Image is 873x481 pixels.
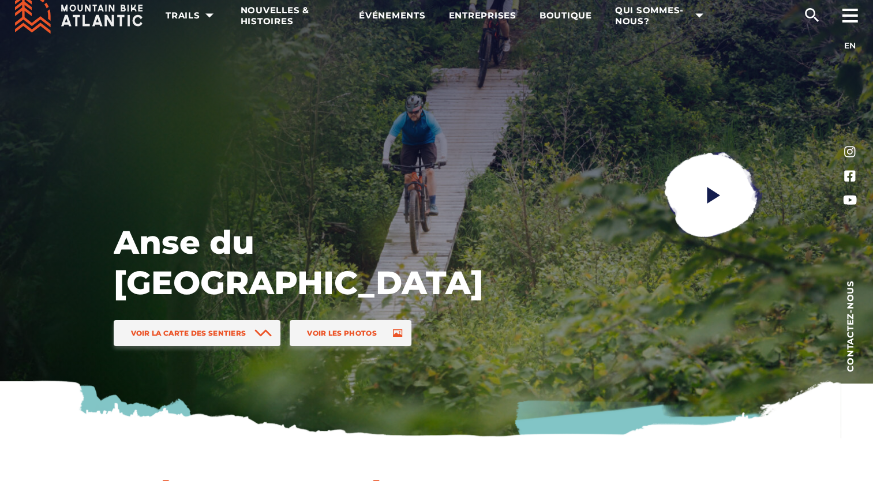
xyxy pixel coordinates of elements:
span: Boutique [539,10,592,21]
ion-icon: search [803,6,821,24]
a: Contactez-nous [827,277,873,375]
a: Voir les photos [290,320,411,346]
span: Événements [359,10,426,21]
span: Trails [166,10,218,21]
span: Voir les photos [307,329,377,337]
a: Voir la carte des sentiers [114,320,281,346]
ion-icon: play [703,185,724,205]
span: Qui sommes-nous? [615,5,707,27]
span: Voir la carte des sentiers [131,329,246,337]
ion-icon: arrow dropdown [201,7,218,24]
span: Entreprises [448,10,516,21]
span: Contactez-nous [846,280,855,372]
ion-icon: arrow dropdown [691,7,707,24]
span: Nouvelles & Histoires [241,5,336,27]
a: EN [844,40,856,51]
h1: Anse du [GEOGRAPHIC_DATA] [114,222,483,303]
